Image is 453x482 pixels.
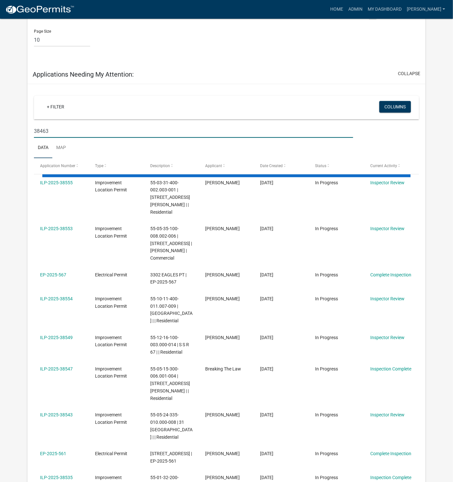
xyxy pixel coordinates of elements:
datatable-header-cell: Status [309,158,364,174]
span: 08/08/2025 [260,272,273,277]
span: 08/07/2025 [260,296,273,301]
a: ILP-2025-38549 [40,335,73,340]
a: EP-2025-567 [40,272,66,277]
span: 55-10-11-400-011.007-009 | SKUNK HOLLOW RD | | Residential [150,296,193,323]
button: Columns [379,101,411,112]
a: go to previous page [355,13,367,20]
span: Improvement Location Permit [95,366,127,379]
span: Improvement Location Permit [95,296,127,309]
datatable-header-cell: Date Created [254,158,309,174]
span: In Progress [315,412,338,417]
a: EP-2025-561 [40,451,66,456]
a: ILP-2025-38535 [40,475,73,480]
span: Electrical Permit [95,451,128,456]
span: 07/30/2025 [260,475,273,480]
span: Chad Cooke [205,335,240,340]
a: Map [52,138,70,158]
span: In Progress [315,451,338,456]
datatable-header-cell: Type [89,158,144,174]
a: Home [328,3,346,16]
a: + Filter [42,101,69,112]
span: Improvement Location Permit [95,335,127,348]
span: 07/30/2025 [260,451,273,456]
span: robert lewis [205,180,240,185]
a: Inspection Complete [370,366,411,371]
datatable-header-cell: Description [144,158,199,174]
span: 55-05-35-100-008.002-006 | 6801 S R 67 NORTH | Jason Bosaw | Commercial [150,226,192,261]
span: Jenny Alter [205,296,240,301]
span: Description [150,164,170,168]
datatable-header-cell: Applicant [199,158,254,174]
span: 08/04/2025 [260,412,273,417]
a: Inspection Complete [370,475,411,480]
a: go to last page [403,13,415,20]
span: CINDY KINGERY [205,475,240,480]
span: 08/08/2025 [260,226,273,231]
span: 3302 EAGLES PT | EP-2025-567 [150,272,186,285]
a: Data [34,138,52,158]
span: Application Number [40,164,75,168]
a: Inspector Review [370,180,405,185]
a: Inspector Review [370,226,405,231]
span: Improvement Location Permit [95,412,127,425]
a: Inspector Review [370,412,405,417]
span: 55-05-24-335-010.000-008 | 31 BROOKLYN CT | | Residential [150,412,193,439]
span: 55-12-16-100-003.000-014 | S S R 67 | | Residential [150,335,189,355]
datatable-header-cell: Current Activity [364,158,419,174]
span: Type [95,164,104,168]
span: 55-03-31-400-002.003-001 | 6158 N RHODES RD | | Residential [150,180,190,215]
span: Larry Eakle [205,412,240,417]
span: In Progress [315,296,338,301]
h5: Applications Needing My Attention: [33,70,134,78]
span: In Progress [315,180,338,185]
span: AMY HLAVEK [205,272,240,277]
a: Inspector Review [370,296,405,301]
span: 08/05/2025 [260,335,273,340]
a: [PERSON_NAME] [404,3,448,16]
a: Admin [346,3,365,16]
span: In Progress [315,335,338,340]
span: In Progress [315,475,338,480]
a: Inspector Review [370,335,405,340]
button: collapse [398,70,420,77]
span: Breaking The Law [205,366,241,371]
span: Improvement Location Permit [95,226,127,239]
span: 6835 WAVERLY RD | EP-2025-561 [150,451,192,464]
datatable-header-cell: Application Number [34,158,89,174]
a: ILP-2025-38553 [40,226,73,231]
span: Applicant [205,164,222,168]
a: Complete Inspection [370,272,411,277]
span: In Progress [315,226,338,231]
a: go to next page [388,13,401,20]
span: Date Created [260,164,283,168]
a: ILP-2025-38547 [40,366,73,371]
span: 08/11/2025 [260,180,273,185]
span: Improvement Location Permit [95,180,127,193]
span: Shawn White [205,451,240,456]
a: ILP-2025-38555 [40,180,73,185]
span: In Progress [315,272,338,277]
a: My Dashboard [365,3,404,16]
a: go to first page [341,13,353,20]
span: 55-05-15-300-006.001-004 | 1141 E BUNKER HILL RD | | Residential [150,366,190,401]
a: ILP-2025-38554 [40,296,73,301]
span: Electrical Permit [95,272,128,277]
span: Jason [205,226,240,231]
a: Complete Inspection [370,451,411,456]
span: In Progress [315,366,338,371]
input: Search for applications [34,124,353,138]
span: 08/05/2025 [260,366,273,371]
a: ILP-2025-38543 [40,412,73,417]
span: Status [315,164,327,168]
span: Current Activity [370,164,397,168]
